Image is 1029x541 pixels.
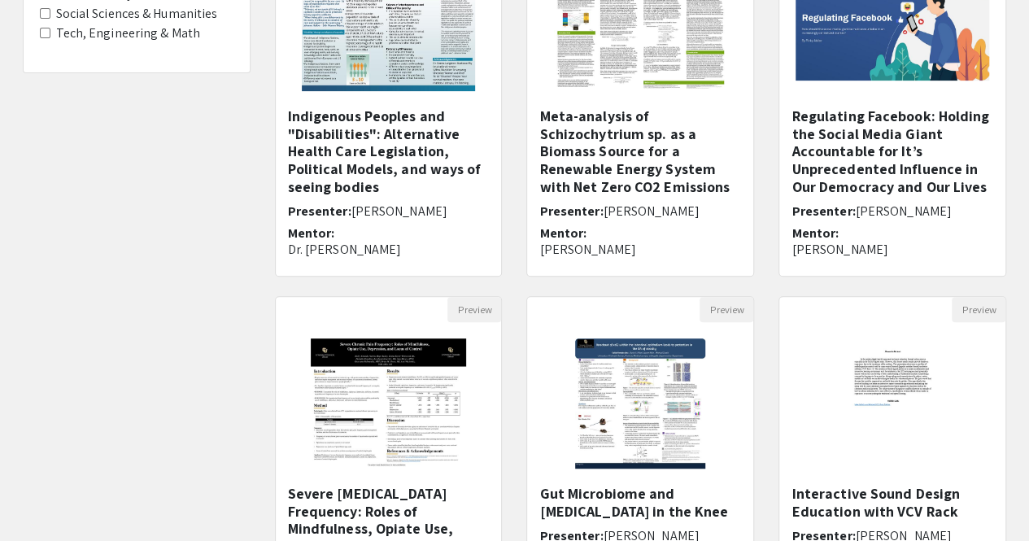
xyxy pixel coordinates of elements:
[288,242,490,257] p: Dr. [PERSON_NAME]
[855,203,951,220] span: [PERSON_NAME]
[294,322,483,485] img: <p>Severe Chronic Pain Frequency: Roles of Mindfulness, Opiate Use, Depression, and Locus of Cont...
[791,225,839,242] span: Mentor:
[351,203,447,220] span: [PERSON_NAME]
[288,107,490,195] h5: Indigenous Peoples and "Disabilities": Alternative Health Care Legislation, Political Models, and...
[559,322,722,485] img: <p><span style="color: rgb(32, 31, 30);">Gut Microbiome and Osteoarthritis in the Knee</span></p>
[700,297,753,322] button: Preview
[288,225,335,242] span: Mentor:
[539,242,741,257] p: [PERSON_NAME]
[960,468,1017,529] iframe: Chat
[791,203,993,219] h6: Presenter:
[288,203,490,219] h6: Presenter:
[603,203,699,220] span: [PERSON_NAME]
[539,485,741,520] h5: Gut Microbiome and [MEDICAL_DATA] in the Knee
[791,485,993,520] h5: Interactive Sound Design Education with VCV Rack
[56,24,200,43] label: Tech, Engineering & Math
[56,4,218,24] label: Social Sciences & Humanities
[826,322,960,485] img: <p>Interactive Sound Design Education with VCV Rack</p>
[539,203,741,219] h6: Presenter:
[791,107,993,195] h5: Regulating Facebook: Holding the Social Media Giant Accountable for It’s Unprecedented Influence ...
[539,225,586,242] span: Mentor:
[952,297,1005,322] button: Preview
[539,107,741,195] h5: Meta-analysis of Schizochytrium sp. as a Biomass Source for a Renewable Energy System with Net Ze...
[447,297,501,322] button: Preview
[791,242,993,257] p: [PERSON_NAME]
